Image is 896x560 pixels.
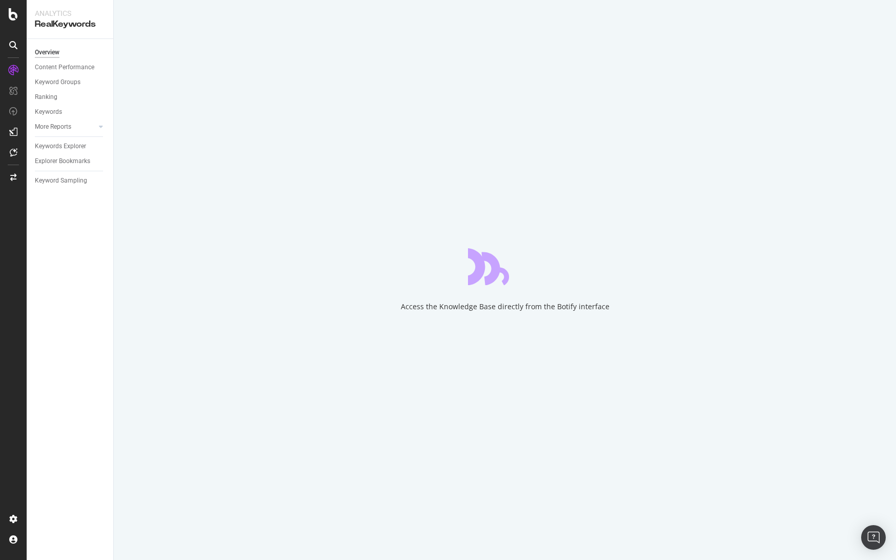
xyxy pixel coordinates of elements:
[35,107,106,117] a: Keywords
[35,141,86,152] div: Keywords Explorer
[35,47,106,58] a: Overview
[861,525,886,550] div: Open Intercom Messenger
[35,107,62,117] div: Keywords
[35,175,87,186] div: Keyword Sampling
[35,18,105,30] div: RealKeywords
[35,62,94,73] div: Content Performance
[35,8,105,18] div: Analytics
[35,156,106,167] a: Explorer Bookmarks
[35,77,80,88] div: Keyword Groups
[35,77,106,88] a: Keyword Groups
[35,141,106,152] a: Keywords Explorer
[35,92,57,103] div: Ranking
[468,248,542,285] div: animation
[401,302,609,312] div: Access the Knowledge Base directly from the Botify interface
[35,92,106,103] a: Ranking
[35,47,59,58] div: Overview
[35,122,71,132] div: More Reports
[35,156,90,167] div: Explorer Bookmarks
[35,175,106,186] a: Keyword Sampling
[35,62,106,73] a: Content Performance
[35,122,96,132] a: More Reports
